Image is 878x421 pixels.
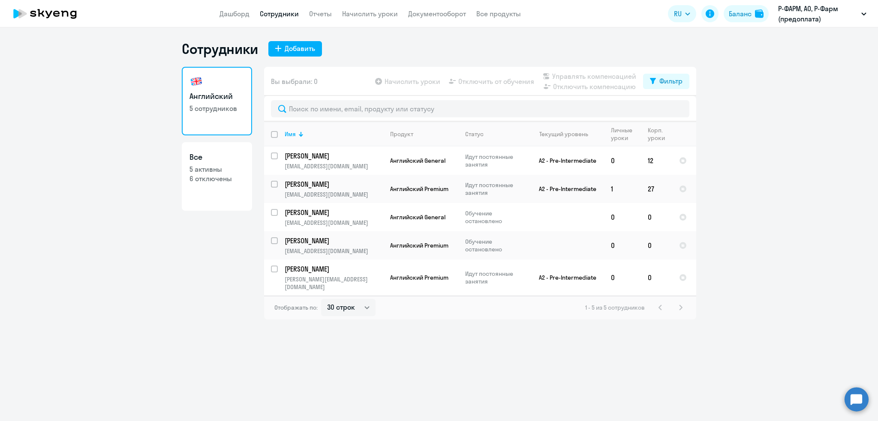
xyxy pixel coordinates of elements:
span: RU [674,9,682,19]
td: 0 [604,146,641,175]
button: RU [668,5,696,22]
span: Вы выбрали: 0 [271,76,318,87]
td: 12 [641,146,672,175]
button: Фильтр [643,74,689,89]
div: Продукт [390,130,458,138]
a: Отчеты [309,9,332,18]
button: Р-ФАРМ, АО, Р-Фарм (предоплата) [774,3,871,24]
div: Личные уроки [611,126,633,142]
td: 0 [641,231,672,260]
a: Все5 активны6 отключены [182,142,252,211]
a: [PERSON_NAME] [285,151,383,161]
div: Баланс [729,9,752,19]
p: [PERSON_NAME] [285,179,382,189]
div: Имя [285,130,383,138]
button: Добавить [268,41,322,57]
a: [PERSON_NAME] [285,208,383,217]
p: Идут постоянные занятия [465,270,524,285]
span: Английский General [390,213,445,221]
p: Идут постоянные занятия [465,181,524,197]
span: 1 - 5 из 5 сотрудников [585,304,645,311]
div: Фильтр [659,76,683,86]
span: Отображать по: [274,304,318,311]
p: [EMAIL_ADDRESS][DOMAIN_NAME] [285,162,383,170]
p: 6 отключены [189,174,244,183]
td: 0 [604,260,641,296]
a: Все продукты [476,9,521,18]
div: Статус [465,130,484,138]
td: 0 [604,203,641,231]
p: 5 сотрудников [189,104,244,113]
p: [PERSON_NAME] [285,151,382,161]
div: Текущий уровень [539,130,588,138]
button: Балансbalance [724,5,769,22]
a: [PERSON_NAME] [285,264,383,274]
a: Сотрудники [260,9,299,18]
div: Личные уроки [611,126,640,142]
p: 5 активны [189,164,244,174]
p: Обучение остановлено [465,209,524,225]
span: Английский Premium [390,242,448,249]
span: Английский General [390,157,445,164]
h1: Сотрудники [182,40,258,57]
div: Продукт [390,130,413,138]
p: Идут постоянные занятия [465,153,524,168]
p: [PERSON_NAME][EMAIL_ADDRESS][DOMAIN_NAME] [285,275,383,291]
img: english [189,75,203,88]
td: 0 [604,231,641,260]
a: Документооборот [408,9,466,18]
a: [PERSON_NAME] [285,179,383,189]
p: [PERSON_NAME] [285,236,382,245]
p: [EMAIL_ADDRESS][DOMAIN_NAME] [285,191,383,198]
p: [PERSON_NAME] [285,264,382,274]
span: Английский Premium [390,274,448,281]
img: balance [755,9,764,18]
div: Корп. уроки [648,126,672,142]
p: Обучение остановлено [465,238,524,253]
div: Текущий уровень [531,130,604,138]
div: Корп. уроки [648,126,665,142]
td: A2 - Pre-Intermediate [524,175,604,203]
td: 0 [641,260,672,296]
div: Добавить [285,43,315,54]
td: 0 [641,203,672,231]
td: A2 - Pre-Intermediate [524,260,604,296]
p: Р-ФАРМ, АО, Р-Фарм (предоплата) [778,3,858,24]
a: Английский5 сотрудников [182,67,252,135]
td: A2 - Pre-Intermediate [524,146,604,175]
td: 1 [604,175,641,203]
h3: Все [189,152,244,163]
p: [EMAIL_ADDRESS][DOMAIN_NAME] [285,247,383,255]
a: Начислить уроки [342,9,398,18]
input: Поиск по имени, email, продукту или статусу [271,100,689,117]
p: [PERSON_NAME] [285,208,382,217]
a: [PERSON_NAME] [285,236,383,245]
div: Статус [465,130,524,138]
div: Имя [285,130,296,138]
td: 27 [641,175,672,203]
p: [EMAIL_ADDRESS][DOMAIN_NAME] [285,219,383,227]
h3: Английский [189,91,244,102]
span: Английский Premium [390,185,448,193]
a: Дашборд [219,9,250,18]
